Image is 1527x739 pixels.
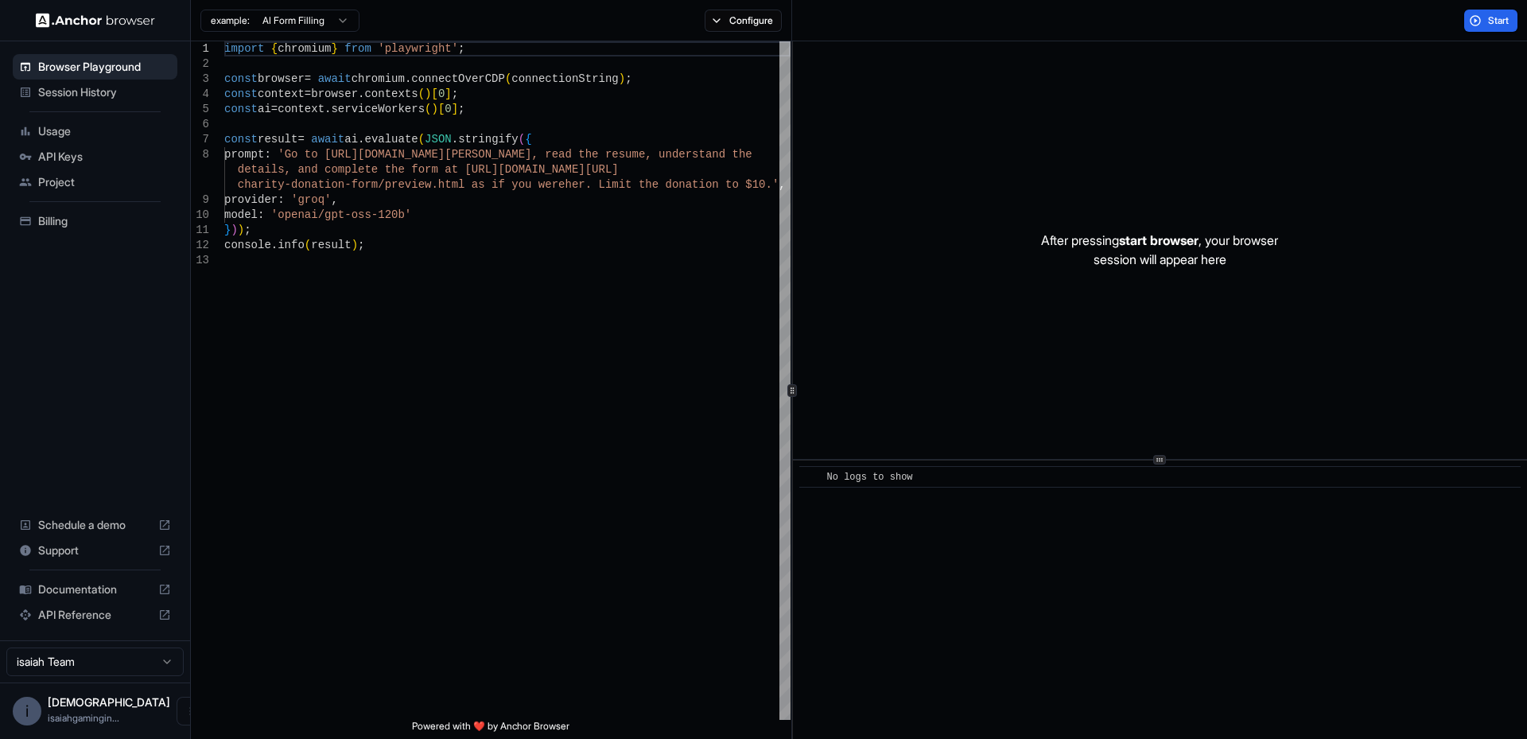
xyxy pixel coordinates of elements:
span: , [331,193,337,206]
span: 0 [438,88,445,100]
span: const [224,133,258,146]
span: context [278,103,324,115]
span: provider [224,193,278,206]
span: [DOMAIN_NAME][URL] [498,163,618,176]
span: chromium [352,72,405,85]
span: Start [1488,14,1510,27]
div: Support [13,538,177,563]
span: ) [238,224,244,236]
span: browser [258,72,305,85]
div: Session History [13,80,177,105]
span: ) [352,239,358,251]
span: connectOverCDP [411,72,505,85]
div: 9 [191,193,209,208]
div: 8 [191,147,209,162]
div: 10 [191,208,209,223]
span: : [278,193,284,206]
div: 3 [191,72,209,87]
span: details, and complete the form at [URL] [238,163,499,176]
div: 6 [191,117,209,132]
span: ) [231,224,237,236]
span: ( [418,133,425,146]
span: await [318,72,352,85]
button: Start [1464,10,1517,32]
span: API Reference [38,607,152,623]
div: 11 [191,223,209,238]
span: prompt [224,148,264,161]
p: After pressing , your browser session will appear here [1041,231,1278,269]
span: chromium [278,42,331,55]
span: Browser Playground [38,59,171,75]
span: her. Limit the donation to $10.' [565,178,779,191]
span: ( [505,72,511,85]
button: Configure [705,10,782,32]
span: = [271,103,278,115]
span: isaiahgaminginc@gmail.com [48,712,119,724]
div: 1 [191,41,209,56]
span: . [405,72,411,85]
span: ( [519,133,525,146]
span: { [271,42,278,55]
span: = [305,88,311,100]
span: 'openai/gpt-oss-120b' [271,208,411,221]
span: context [258,88,305,100]
span: Project [38,174,171,190]
div: i [13,697,41,725]
span: const [224,88,258,100]
span: import [224,42,264,55]
span: Usage [38,123,171,139]
span: ( [418,88,425,100]
span: Support [38,543,152,558]
span: . [358,133,364,146]
span: ( [425,103,431,115]
span: 'Go to [URL][DOMAIN_NAME][PERSON_NAME], re [278,148,558,161]
span: const [224,103,258,115]
span: ( [305,239,311,251]
span: Powered with ❤️ by Anchor Browser [412,720,569,739]
div: 5 [191,102,209,117]
span: : [258,208,264,221]
span: 'playwright' [378,42,458,55]
span: info [278,239,305,251]
span: Documentation [38,581,152,597]
span: ) [431,103,437,115]
span: } [331,42,337,55]
span: contexts [364,88,418,100]
span: const [224,72,258,85]
span: ; [244,224,251,236]
span: example: [211,14,250,27]
div: 4 [191,87,209,102]
span: [ [431,88,437,100]
span: . [271,239,278,251]
span: result [311,239,351,251]
span: Billing [38,213,171,229]
span: ; [625,72,631,85]
div: Usage [13,119,177,144]
span: JSON [425,133,452,146]
span: ) [619,72,625,85]
span: = [297,133,304,146]
span: await [311,133,344,146]
span: Session History [38,84,171,100]
div: 13 [191,253,209,268]
span: 'groq' [291,193,331,206]
span: { [525,133,531,146]
span: serviceWorkers [331,103,425,115]
div: API Reference [13,602,177,628]
div: 2 [191,56,209,72]
span: [ [438,103,445,115]
span: = [305,72,311,85]
span: . [452,133,458,146]
span: console [224,239,271,251]
img: Anchor Logo [36,13,155,28]
span: No logs to show [827,472,913,483]
span: ] [445,88,451,100]
span: : [264,148,270,161]
span: ) [425,88,431,100]
span: charity-donation-form/preview.html as if you were [238,178,565,191]
span: . [358,88,364,100]
span: . [324,103,331,115]
span: ] [452,103,458,115]
div: Billing [13,208,177,234]
button: Open menu [177,697,205,725]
